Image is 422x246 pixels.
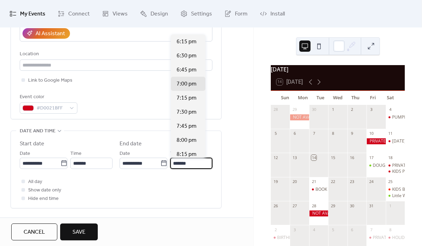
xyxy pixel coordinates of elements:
div: Sun [276,91,294,105]
div: KIDS PARTY [392,169,415,175]
span: Design [151,8,168,20]
div: BIRTHDAY PARTY [277,235,311,241]
div: PRIVATE EVENT [366,138,385,144]
div: 29 [292,107,297,112]
a: My Events [4,3,51,25]
div: 3 [369,107,374,112]
div: KIDS PARTY [386,169,405,175]
a: Settings [175,3,217,25]
span: Recurring event [20,216,62,225]
span: Date [120,150,130,158]
span: Connect [68,8,90,20]
div: 9 [350,131,355,136]
div: 1 [388,203,393,208]
div: NOT AVAILABLE [290,114,309,120]
span: Save [72,228,85,236]
div: 6 [350,227,355,232]
div: 2 [273,227,278,232]
div: Fri [364,91,382,105]
div: 24 [369,179,374,184]
div: 7 [311,131,316,136]
span: Views [113,8,128,20]
div: 15 [330,155,335,160]
span: Form [235,8,248,20]
button: AI Assistant [23,28,70,39]
span: 7:30 pm [177,108,197,116]
span: 7:15 pm [177,94,197,102]
div: 27 [292,203,297,208]
div: 8 [330,131,335,136]
div: 13 [292,155,297,160]
span: 6:30 pm [177,52,197,60]
div: KIDS BIRTHDAY PARTY [386,187,405,193]
div: 6 [292,131,297,136]
div: 4 [388,107,393,112]
div: 29 [330,203,335,208]
div: PRIVATE HOLIDAY PARTY [366,235,385,241]
div: 1 [330,107,335,112]
span: Cancel [24,228,45,236]
div: 25 [388,179,393,184]
span: My Events [20,8,45,20]
div: 20 [292,179,297,184]
span: 8:00 pm [177,136,197,145]
span: 7:45 pm [177,122,197,131]
div: HOLIDAY PORCH DUO WORKSHOP 6-9PM [386,235,405,241]
span: Date [20,150,30,158]
div: 7 [369,227,374,232]
div: 26 [273,203,278,208]
div: Mon [294,91,312,105]
div: End date [120,140,142,148]
a: Connect [52,3,95,25]
div: NOT AVAILABLE [309,210,328,216]
div: 10 [369,131,374,136]
div: DOUGH BOWL CANDLE POURING WORKSHOP - FRI 17TH OCT - 7PM-9PM [366,163,385,169]
div: BIRTHDAY PARTY [271,235,290,241]
div: 18 [388,155,393,160]
div: Little Witches and Wizards Spell Jar Workshop - Saturday 25th Oct 11am -1.30pm [386,193,405,199]
span: 6:45 pm [177,66,197,74]
span: Time [170,150,181,158]
div: 30 [350,203,355,208]
div: 4 [311,227,316,232]
div: 5 [330,227,335,232]
span: Settings [191,8,212,20]
div: 14 [311,155,316,160]
div: 30 [311,107,316,112]
span: 8:15 pm [177,150,197,159]
div: AI Assistant [36,30,65,38]
div: 12 [273,155,278,160]
div: BOOK CLUB MEET UP [315,187,358,193]
div: 8 [388,227,393,232]
div: 28 [273,107,278,112]
div: Thu [346,91,364,105]
span: Link to Google Maps [28,76,72,85]
div: 2 [350,107,355,112]
span: 7:00 pm [177,80,197,88]
button: Save [60,223,98,240]
div: 22 [330,179,335,184]
span: Date and time [20,127,56,135]
div: 11 [388,131,393,136]
div: PUMPKIN CANDLE POUR WORKSHOP [386,114,405,120]
a: Install [255,3,290,25]
span: 6:15 pm [177,38,197,46]
span: Install [270,8,285,20]
span: Hide end time [28,195,59,203]
button: Cancel [11,223,57,240]
div: Sat [382,91,399,105]
div: 19 [273,179,278,184]
div: Wed [329,91,347,105]
span: #D0021BFF [37,104,66,113]
span: All day [28,178,42,186]
a: Design [135,3,173,25]
div: PRIVATE WORKSHOP [386,163,405,169]
div: 5 [273,131,278,136]
div: [DATE] [271,65,405,74]
div: 31 [369,203,374,208]
div: BOOK CLUB MEET UP [309,187,328,193]
span: Show date only [28,186,61,195]
div: 17 [369,155,374,160]
div: 28 [311,203,316,208]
